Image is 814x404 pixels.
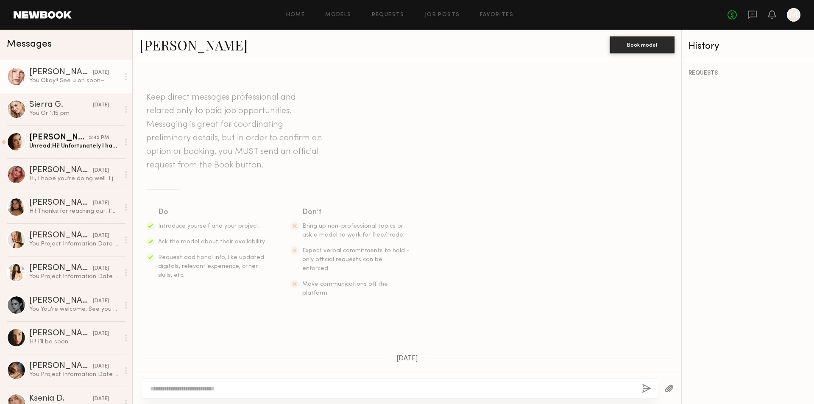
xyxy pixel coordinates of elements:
div: [PERSON_NAME] [29,362,93,371]
span: [DATE] [396,355,418,362]
div: [DATE] [93,395,109,403]
a: Book model [610,41,675,48]
div: You: You're welcome. See you next week!! Thank you [29,305,120,313]
div: [DATE] [93,330,109,338]
div: Sierra G. [29,101,93,109]
div: Unread: Hi! Unfortunately I have a shoot [DATE]-[DATE] and head out of town [DATE]. Is it possibl... [29,142,120,150]
div: Hi, I hope you’re doing well. I just wanted to follow up and ask if you have any update for me re... [29,175,120,183]
div: [PERSON_NAME] [29,134,89,142]
div: Ksenia D. [29,395,93,403]
div: [PERSON_NAME] [29,329,93,338]
header: Keep direct messages professional and related only to paid job opportunities. Messaging is great ... [146,91,324,172]
span: Messages [7,39,52,49]
a: Favorites [480,12,513,18]
span: Move communications off the platform. [302,281,388,296]
div: Do [158,206,267,218]
button: Book model [610,36,675,53]
a: Home [286,12,305,18]
span: Ask the model about their availability. [158,239,266,245]
div: Don’t [302,206,411,218]
a: Job Posts [425,12,460,18]
span: Introduce yourself and your project. [158,223,260,229]
div: [PERSON_NAME] [29,264,93,273]
span: Bring up non-professional topics or ask a model to work for free/trade. [302,223,404,238]
div: You: Or 1:15 pm [29,109,120,117]
div: [DATE] [93,232,109,240]
div: [DATE] [93,101,109,109]
div: [PERSON_NAME] [29,166,93,175]
div: [PERSON_NAME] [29,297,93,305]
div: You: Project Information Date & Time: [ September] Location: [ [GEOGRAPHIC_DATA]] Duration: [ App... [29,371,120,379]
div: Hi! I’ll be soon [29,338,120,346]
div: REQUESTS [689,70,807,76]
div: You: Project Information Date & Time: [ September] Location: [ [GEOGRAPHIC_DATA]] Duration: [ App... [29,273,120,281]
div: [PERSON_NAME] [29,231,93,240]
a: Models [325,12,351,18]
div: [DATE] [93,69,109,77]
div: [DATE] [93,167,109,175]
div: [DATE] [93,362,109,371]
div: History [689,42,807,51]
a: M [787,8,800,22]
div: You: Okay!! See u on soon~ [29,77,120,85]
a: Requests [372,12,404,18]
div: [PERSON_NAME] [29,199,93,207]
div: [DATE] [93,265,109,273]
div: [DATE] [93,199,109,207]
span: Request additional info, like updated digitals, relevant experience, other skills, etc. [158,255,264,278]
div: [PERSON_NAME] [29,68,93,77]
div: [DATE] [93,297,109,305]
div: You: Project Information Date & Time: [ September] Location: [ [GEOGRAPHIC_DATA]] Duration: [ App... [29,240,120,248]
div: 5:45 PM [89,134,109,142]
div: Hi! Thanks for reaching out. I’m potentially interested. Would you let me know the date of the sh... [29,207,120,215]
span: Expect verbal commitments to hold - only official requests can be enforced. [302,248,410,271]
a: [PERSON_NAME] [139,36,248,54]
